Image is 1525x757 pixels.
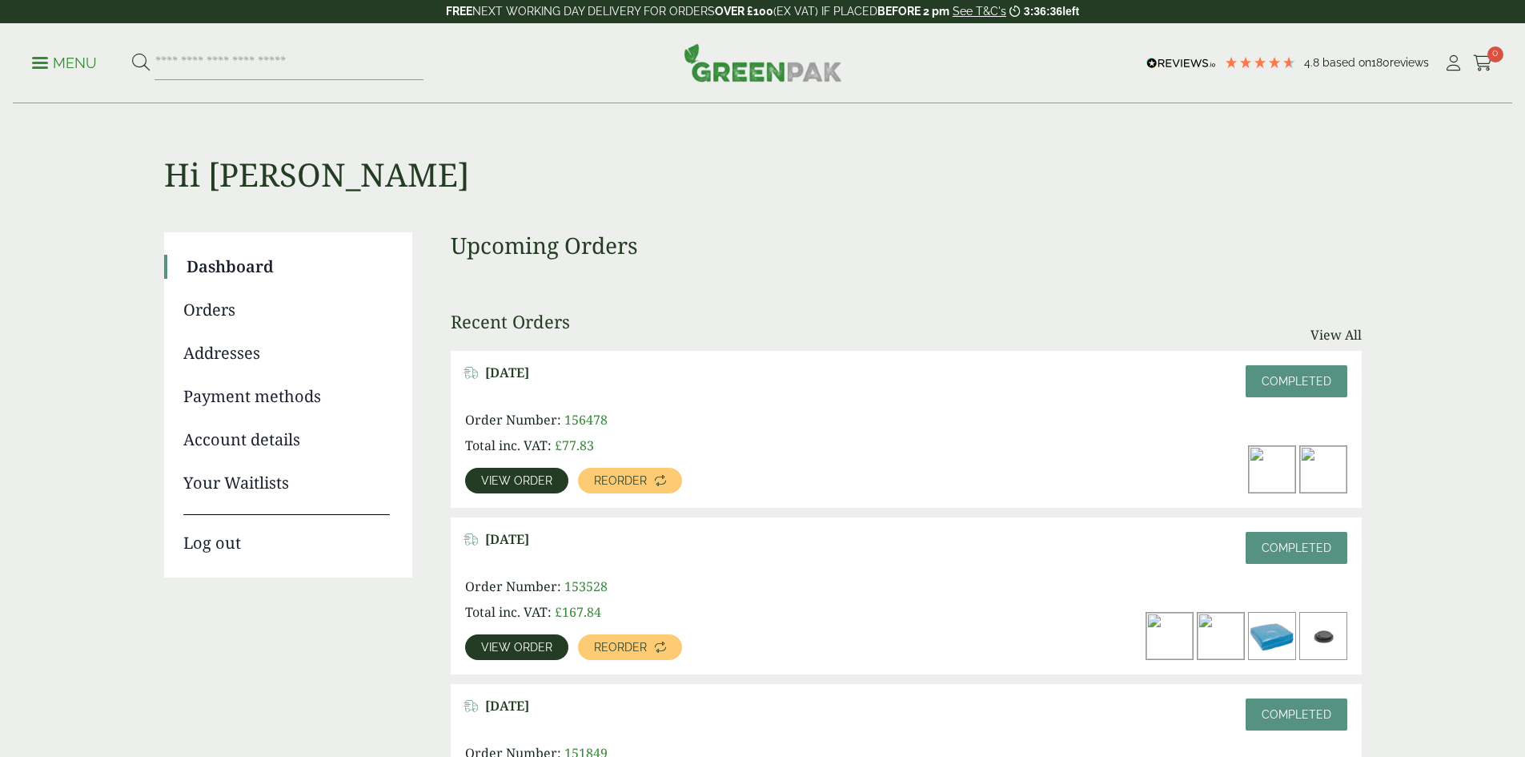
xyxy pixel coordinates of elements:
[877,5,949,18] strong: BEFORE 2 pm
[1487,46,1503,62] span: 0
[578,634,682,660] a: Reorder
[1262,542,1331,554] span: Completed
[481,642,552,653] span: View order
[1304,56,1322,69] span: 4.8
[555,603,601,621] bdi: 167.84
[451,311,570,332] h3: Recent Orders
[684,43,842,82] img: GreenPak Supplies
[715,5,773,18] strong: OVER £100
[1322,56,1371,69] span: Based on
[183,471,390,495] a: Your Waitlists
[1249,446,1295,493] img: 12oz-PET-Smoothie-Cup-with-Raspberry-Smoothie-no-lid-300x222.jpg
[1146,613,1193,659] img: 6oz-2-Scoop-Ice-Cream-Container-with-Ice-Cream-300x200.jpg
[183,428,390,452] a: Account details
[1300,613,1346,659] img: 12-16oz-Black-Sip-Lid-300x200.jpg
[1443,55,1463,71] i: My Account
[32,54,97,70] a: Menu
[1310,325,1362,344] a: View All
[1146,58,1216,69] img: REVIEWS.io
[465,468,568,493] a: View order
[485,699,529,714] span: [DATE]
[1249,613,1295,659] img: 5230009E-Keytone-Cloth-Blue-1-300x300.jpg
[1224,55,1296,70] div: 4.78 Stars
[555,437,562,454] span: £
[1300,446,1346,493] img: Dome-with-hold-lid-300x200.png
[187,255,390,279] a: Dashboard
[465,578,561,595] span: Order Number:
[564,578,608,595] span: 153528
[1062,5,1079,18] span: left
[183,385,390,409] a: Payment methods
[1262,708,1331,721] span: Completed
[446,5,472,18] strong: FREE
[183,514,390,555] a: Log out
[1473,55,1493,71] i: Cart
[555,437,594,454] bdi: 77.83
[485,532,529,547] span: [DATE]
[1473,51,1493,75] a: 0
[1024,5,1062,18] span: 3:36:36
[594,475,647,486] span: Reorder
[1371,56,1390,69] span: 180
[451,232,1362,260] h3: Upcoming Orders
[183,341,390,365] a: Addresses
[564,411,608,429] span: 156478
[465,603,552,621] span: Total inc. VAT:
[1262,375,1331,388] span: Completed
[465,411,561,429] span: Order Number:
[594,642,647,653] span: Reorder
[164,104,1362,194] h1: Hi [PERSON_NAME]
[1390,56,1429,69] span: reviews
[1198,613,1244,659] img: Dome-with-hold-lid-300x200.png
[555,603,562,621] span: £
[481,475,552,486] span: View order
[485,365,529,381] span: [DATE]
[183,298,390,322] a: Orders
[32,54,97,73] p: Menu
[578,468,682,493] a: Reorder
[465,634,568,660] a: View order
[465,437,552,454] span: Total inc. VAT:
[953,5,1006,18] a: See T&C's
